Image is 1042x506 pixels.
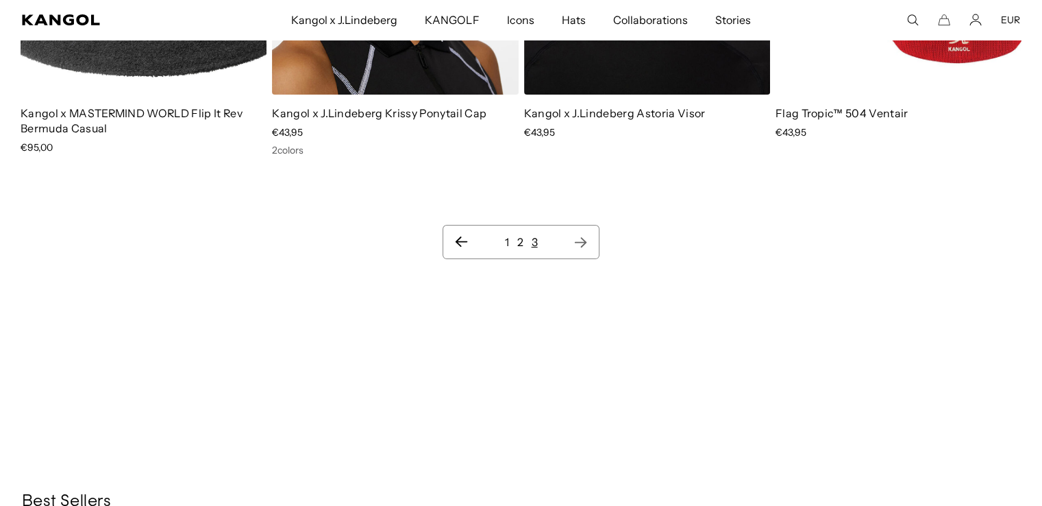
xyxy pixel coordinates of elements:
[517,235,523,249] a: 2 page
[938,14,950,26] button: Cart
[272,126,303,138] span: €43,95
[272,106,486,120] a: Kangol x J.Lindeberg Krissy Ponytail Cap
[969,14,982,26] a: Account
[443,225,599,259] nav: Pagination
[504,235,508,249] a: 1 page
[906,14,919,26] summary: Search here
[22,14,192,25] a: Kangol
[532,235,538,249] a: 3 page
[776,106,908,120] a: Flag Tropic™ 504 Ventair
[776,126,806,138] span: €43,95
[272,144,518,156] div: 2 colors
[21,106,243,135] a: Kangol x MASTERMIND WORLD Flip It Rev Bermuda Casual
[524,126,555,138] span: €43,95
[524,106,706,120] a: Kangol x J.Lindeberg Astoria Visor
[1001,14,1020,26] button: EUR
[454,235,469,249] a: Previous page
[21,141,53,154] span: €95,00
